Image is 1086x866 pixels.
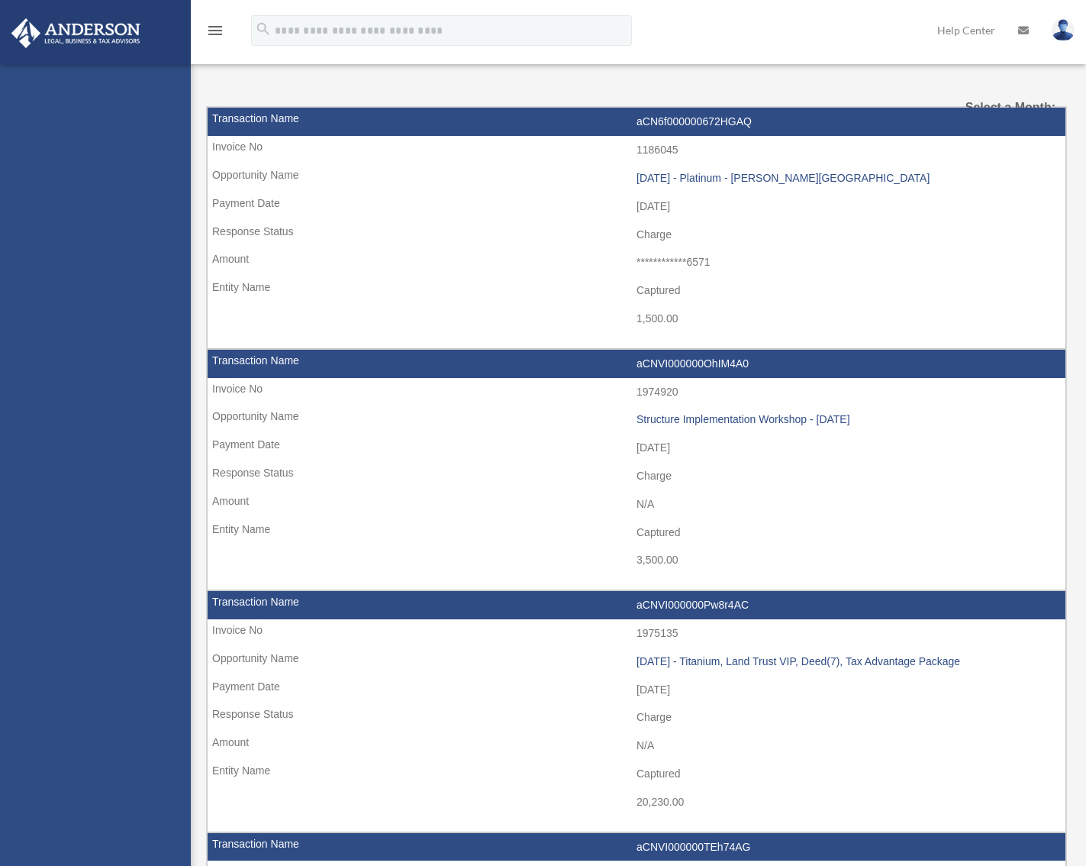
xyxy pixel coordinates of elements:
[208,221,1065,250] td: Charge
[7,18,145,48] img: Anderson Advisors Platinum Portal
[208,462,1065,491] td: Charge
[208,192,1065,221] td: [DATE]
[208,136,1065,165] td: 1186045
[208,591,1065,620] td: aCNVI000000Pw8r4AC
[208,108,1065,137] td: aCN6f000000672HGAQ
[208,519,1065,548] td: Captured
[206,27,224,40] a: menu
[206,21,224,40] i: menu
[636,172,1058,185] div: [DATE] - Platinum - [PERSON_NAME][GEOGRAPHIC_DATA]
[208,732,1065,761] td: N/A
[208,833,1065,862] td: aCNVI000000TEh74AG
[1052,19,1075,41] img: User Pic
[208,676,1065,705] td: [DATE]
[208,788,1065,817] td: 20,230.00
[208,378,1065,407] td: 1974920
[208,350,1065,379] td: aCNVI000000OhIM4A0
[636,413,1058,426] div: Structure Implementation Workshop - [DATE]
[208,619,1065,648] td: 1975135
[208,546,1065,575] td: 3,500.00
[208,703,1065,732] td: Charge
[636,655,1058,668] div: [DATE] - Titanium, Land Trust VIP, Deed(7), Tax Advantage Package
[255,21,272,37] i: search
[208,434,1065,463] td: [DATE]
[208,305,1065,334] td: 1,500.00
[935,97,1055,118] label: Select a Month:
[208,276,1065,305] td: Captured
[208,760,1065,789] td: Captured
[208,490,1065,519] td: N/A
